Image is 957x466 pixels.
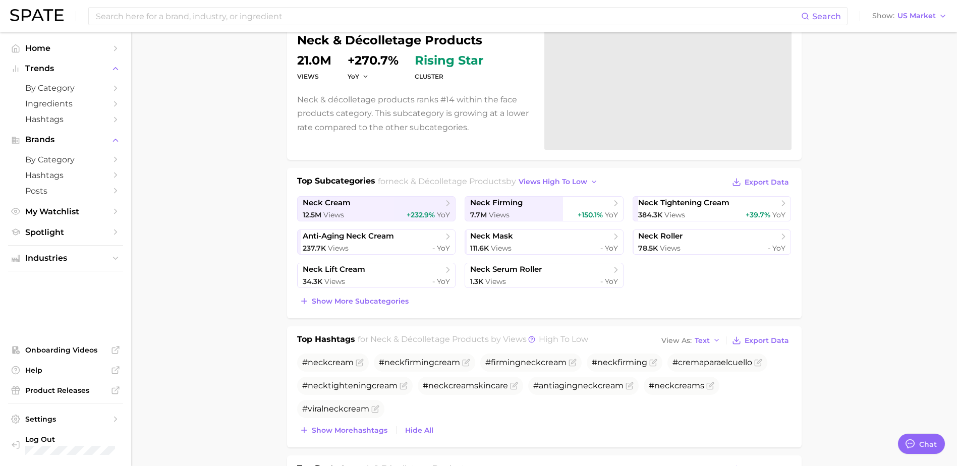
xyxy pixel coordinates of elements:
[870,10,949,23] button: ShowUS Market
[772,210,785,219] span: YoY
[25,435,154,444] span: Log Out
[649,359,657,367] button: Flag as miscategorized or irrelevant
[348,72,359,81] span: YoY
[626,382,634,390] button: Flag as miscategorized or irrelevant
[308,358,328,367] span: neck
[25,186,106,196] span: Posts
[470,277,483,286] span: 1.3k
[510,382,518,390] button: Flag as miscategorized or irrelevant
[297,423,390,437] button: Show morehashtags
[597,358,617,367] span: neck
[297,196,456,221] a: neck cream12.5m Views+232.9% YoY
[297,333,355,347] h1: Top Hashtags
[405,426,433,435] span: Hide All
[519,178,587,186] span: views high to low
[308,381,328,390] span: neck
[491,244,512,253] span: Views
[578,210,603,219] span: +150.1%
[25,415,106,424] span: Settings
[302,381,398,390] span: # tighteningcream
[25,386,106,395] span: Product Releases
[8,342,123,358] a: Onboarding Videos
[358,333,588,347] h2: for by Views
[638,198,729,208] span: neck tightening cream
[772,244,785,253] span: YoY
[654,381,674,390] span: neck
[428,381,448,390] span: neck
[432,244,435,253] span: -
[8,167,123,183] a: Hashtags
[437,210,450,219] span: YoY
[371,405,379,413] button: Flag as miscategorized or irrelevant
[465,196,624,221] a: neck firming7.7m Views+150.1% YoY
[605,210,618,219] span: YoY
[470,198,523,208] span: neck firming
[8,132,123,147] button: Brands
[95,8,801,25] input: Search here for a brand, industry, or ingredient
[485,277,506,286] span: Views
[423,381,508,390] span: # creamskincare
[303,231,394,241] span: anti-aging neck cream
[745,178,789,187] span: Export Data
[297,71,331,83] dt: Views
[695,338,710,343] span: Text
[297,294,411,308] button: Show more subcategories
[302,404,369,414] span: #viral cream
[297,54,331,67] dd: 21.0m
[754,359,762,367] button: Flag as miscategorized or irrelevant
[638,210,662,219] span: 384.3k
[328,244,349,253] span: Views
[8,224,123,240] a: Spotlight
[768,244,770,253] span: -
[25,155,106,164] span: by Category
[297,263,456,288] a: neck lift cream34.3k Views- YoY
[25,207,106,216] span: My Watchlist
[25,345,106,355] span: Onboarding Videos
[578,381,598,390] span: neck
[312,426,387,435] span: Show more hashtags
[539,334,588,344] span: high to low
[348,54,399,67] dd: +270.7%
[729,175,791,189] button: Export Data
[485,358,567,367] span: #firming cream
[378,177,601,186] span: for by
[303,265,365,274] span: neck lift cream
[470,210,487,219] span: 7.7m
[672,358,752,367] span: #cremaparaelcuello
[605,277,618,286] span: YoY
[297,34,532,46] h1: neck & décolletage products
[297,175,375,190] h1: Top Subcategories
[8,251,123,266] button: Industries
[324,277,345,286] span: Views
[8,61,123,76] button: Trends
[25,99,106,108] span: Ingredients
[521,358,541,367] span: neck
[384,358,405,367] span: neck
[8,96,123,111] a: Ingredients
[569,359,577,367] button: Flag as miscategorized or irrelevant
[489,210,510,219] span: Views
[638,244,658,253] span: 78.5k
[432,277,435,286] span: -
[25,227,106,237] span: Spotlight
[403,424,436,437] button: Hide All
[437,277,450,286] span: YoY
[323,404,344,414] span: neck
[8,40,123,56] a: Home
[660,244,681,253] span: Views
[8,363,123,378] a: Help
[462,359,470,367] button: Flag as miscategorized or irrelevant
[437,244,450,253] span: YoY
[746,210,770,219] span: +39.7%
[600,244,603,253] span: -
[470,265,542,274] span: neck serum roller
[649,381,704,390] span: # creams
[706,382,714,390] button: Flag as miscategorized or irrelevant
[745,336,789,345] span: Export Data
[356,359,364,367] button: Flag as miscategorized or irrelevant
[8,383,123,398] a: Product Releases
[8,80,123,96] a: by Category
[8,152,123,167] a: by Category
[812,12,841,21] span: Search
[323,210,344,219] span: Views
